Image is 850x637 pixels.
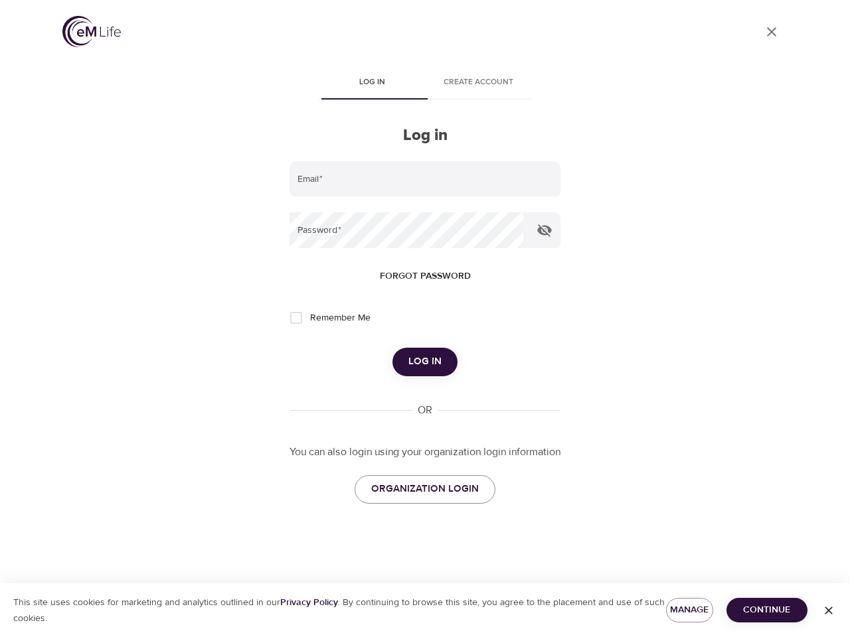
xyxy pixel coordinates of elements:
h2: Log in [290,126,560,145]
span: Log in [327,76,417,90]
button: Forgot password [375,264,476,289]
button: Log in [392,348,458,376]
span: Log in [408,353,442,370]
div: OR [412,403,438,418]
span: Forgot password [380,268,471,285]
img: logo [62,16,121,47]
button: Manage [666,598,713,622]
span: ORGANIZATION LOGIN [371,480,479,498]
a: close [756,16,788,48]
span: Continue [737,602,797,618]
a: Privacy Policy [280,597,338,608]
button: Continue [726,598,807,622]
span: Manage [677,602,703,618]
a: ORGANIZATION LOGIN [355,475,495,503]
p: You can also login using your organization login information [290,445,560,460]
div: disabled tabs example [290,68,560,100]
span: Create account [433,76,523,90]
span: Remember Me [310,311,371,325]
